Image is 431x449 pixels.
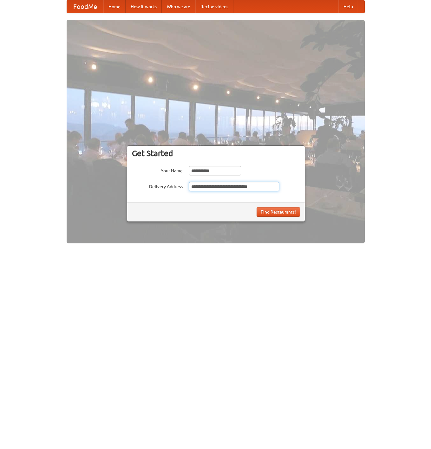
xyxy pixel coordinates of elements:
a: How it works [126,0,162,13]
label: Your Name [132,166,183,174]
h3: Get Started [132,149,300,158]
button: Find Restaurants! [257,207,300,217]
a: Recipe videos [195,0,233,13]
a: Help [338,0,358,13]
label: Delivery Address [132,182,183,190]
a: Who we are [162,0,195,13]
a: FoodMe [67,0,103,13]
a: Home [103,0,126,13]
